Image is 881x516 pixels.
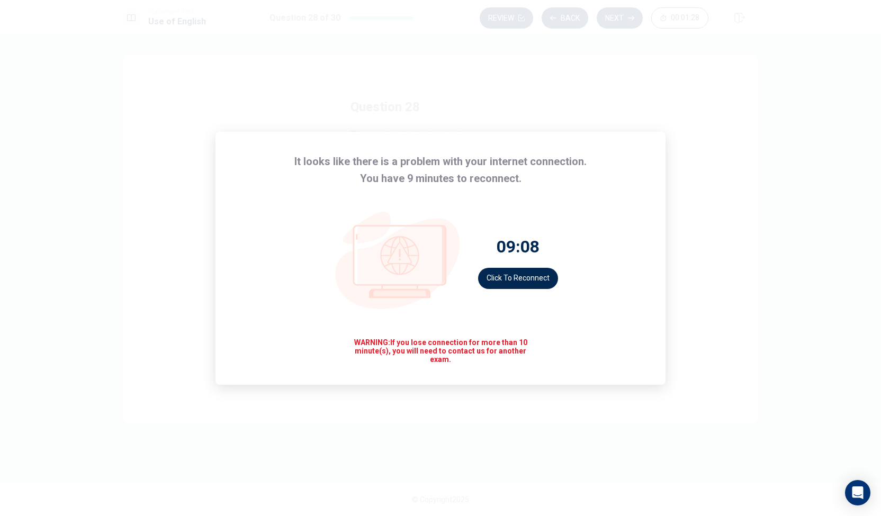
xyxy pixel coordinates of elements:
strong: WARNING: [354,338,390,347]
span: If you lose connection for more than 10 minute(s), you will need to contact us for another exam. [349,338,532,364]
div: Open Intercom Messenger [845,480,870,505]
span: 09:08 [497,236,540,257]
button: Click to reconnect [478,268,558,289]
span: You have 9 minutes to reconnect. [360,170,522,187]
span: It looks like there is a problem with your internet connection. [294,153,587,170]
